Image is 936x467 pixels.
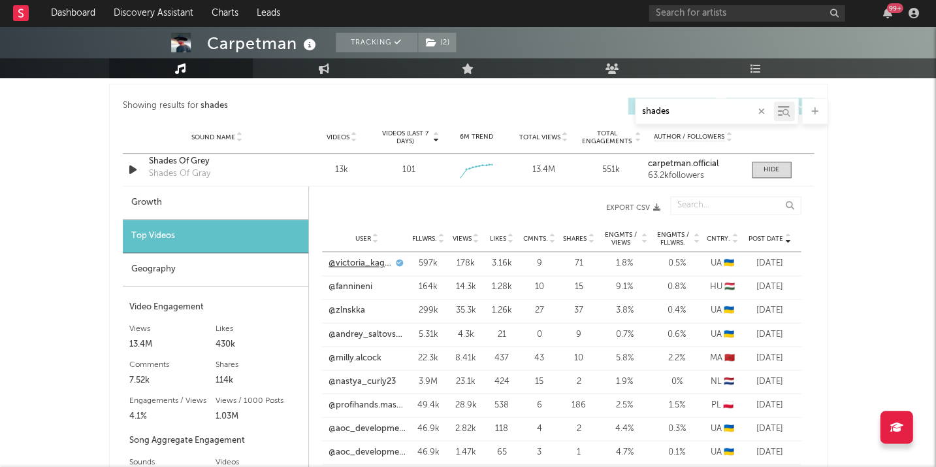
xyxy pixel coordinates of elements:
[123,186,308,220] div: Growth
[487,398,517,411] div: 538
[654,351,700,364] div: 2.2 %
[329,398,406,411] a: @profihands.massage
[706,257,739,270] div: UA
[745,351,794,364] div: [DATE]
[562,328,595,341] div: 9
[706,351,739,364] div: MA
[513,164,573,177] div: 13.4M
[207,33,319,54] div: Carpetman
[149,155,285,168] a: Shades Of Grey
[329,328,406,341] a: @andrey_saltovskiy
[378,130,431,145] span: Videos (last 7 days)
[562,304,595,317] div: 37
[745,304,794,317] div: [DATE]
[654,328,700,341] div: 0.6 %
[451,445,481,458] div: 1.47k
[706,328,739,341] div: UA
[523,375,556,388] div: 15
[523,398,556,411] div: 6
[451,281,481,294] div: 14.3k
[451,257,481,270] div: 178k
[745,398,794,411] div: [DATE]
[562,257,595,270] div: 71
[654,281,700,294] div: 0.8 %
[329,422,406,435] a: @aoc_development
[487,328,517,341] div: 21
[562,445,595,458] div: 1
[724,424,734,432] span: 🇺🇦
[312,164,372,177] div: 13k
[654,231,692,247] span: Engmts / Fllwrs.
[745,445,794,458] div: [DATE]
[329,304,365,317] a: @zlnskka
[580,164,641,177] div: 551k
[562,351,595,364] div: 10
[487,375,517,388] div: 424
[216,409,302,424] div: 1.03M
[745,422,794,435] div: [DATE]
[412,304,445,317] div: 299k
[129,300,302,315] div: Video Engagement
[628,97,716,114] button: UGC(4)
[602,304,647,317] div: 3.8 %
[724,259,734,268] span: 🇺🇦
[412,235,437,243] span: Fllwrs.
[129,373,216,389] div: 7.52k
[523,304,556,317] div: 27
[412,281,445,294] div: 164k
[706,398,739,411] div: PL
[412,257,445,270] div: 597k
[745,281,794,294] div: [DATE]
[523,351,556,364] div: 43
[149,167,210,181] div: Shades Of Gray
[451,375,481,388] div: 23.1k
[216,373,302,389] div: 114k
[523,281,556,294] div: 10
[129,433,302,449] div: Song Aggregate Engagement
[654,257,700,270] div: 0.5 %
[451,422,481,435] div: 2.82k
[562,422,595,435] div: 2
[129,357,216,373] div: Comments
[417,33,457,52] span: ( 2 )
[749,235,783,243] span: Post Date
[706,445,739,458] div: UA
[129,321,216,337] div: Views
[723,400,734,409] span: 🇵🇱
[487,281,517,294] div: 1.28k
[724,447,734,456] span: 🇺🇦
[654,398,700,411] div: 1.5 %
[402,164,415,177] div: 101
[670,196,801,215] input: Search...
[724,306,734,315] span: 🇺🇦
[451,304,481,317] div: 35.3k
[602,445,647,458] div: 4.7 %
[412,328,445,341] div: 5.31k
[654,375,700,388] div: 0 %
[519,133,560,141] span: Total Views
[490,235,506,243] span: Likes
[724,353,735,362] span: 🇲🇦
[706,422,739,435] div: UA
[726,97,814,114] button: Official(0)
[412,422,445,435] div: 46.9k
[647,160,738,169] a: carpetman.official
[329,445,406,458] a: @aoc_development
[216,357,302,373] div: Shares
[129,393,216,409] div: Engagements / Views
[487,445,517,458] div: 65
[602,351,647,364] div: 5.8 %
[487,257,517,270] div: 3.16k
[706,375,739,388] div: NL
[636,107,773,117] input: Search by song name or URL
[886,3,903,13] div: 99 +
[562,398,595,411] div: 186
[451,351,481,364] div: 8.41k
[580,130,633,145] span: Total Engagements
[654,445,700,458] div: 0.1 %
[412,351,445,364] div: 22.3k
[453,235,472,243] span: Views
[329,351,381,364] a: @milly.alcock
[602,231,639,247] span: Engmts / Views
